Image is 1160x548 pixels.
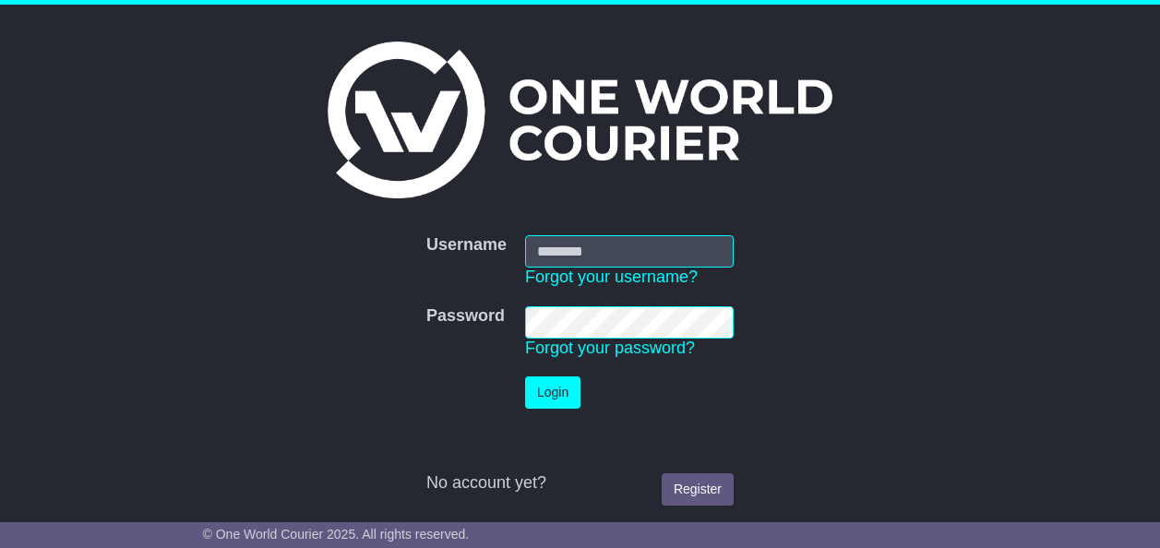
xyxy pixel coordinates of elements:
[203,527,470,542] span: © One World Courier 2025. All rights reserved.
[525,268,698,286] a: Forgot your username?
[426,306,505,327] label: Password
[525,376,580,409] button: Login
[662,473,734,506] a: Register
[426,473,734,494] div: No account yet?
[328,42,831,198] img: One World
[426,235,507,256] label: Username
[525,339,695,357] a: Forgot your password?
